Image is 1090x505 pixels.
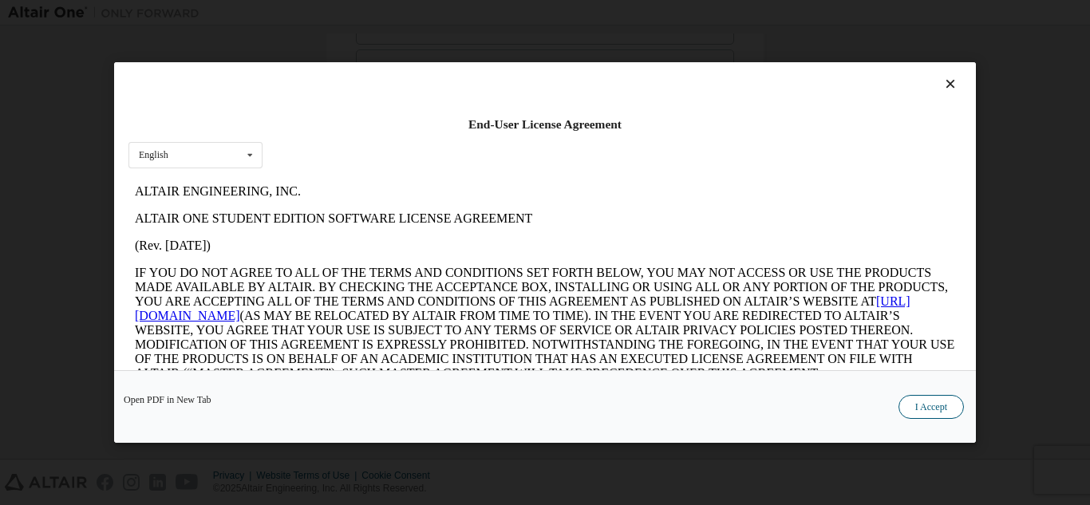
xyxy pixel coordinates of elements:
p: IF YOU DO NOT AGREE TO ALL OF THE TERMS AND CONDITIONS SET FORTH BELOW, YOU MAY NOT ACCESS OR USE... [6,88,827,203]
a: [URL][DOMAIN_NAME] [6,116,782,144]
p: ALTAIR ONE STUDENT EDITION SOFTWARE LICENSE AGREEMENT [6,34,827,48]
a: Open PDF in New Tab [124,395,211,404]
div: End-User License Agreement [128,116,962,132]
p: This Altair One Student Edition Software License Agreement (“Agreement”) is between Altair Engine... [6,215,827,273]
button: I Accept [898,395,964,419]
div: English [139,150,168,160]
p: (Rev. [DATE]) [6,61,827,75]
p: ALTAIR ENGINEERING, INC. [6,6,827,21]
